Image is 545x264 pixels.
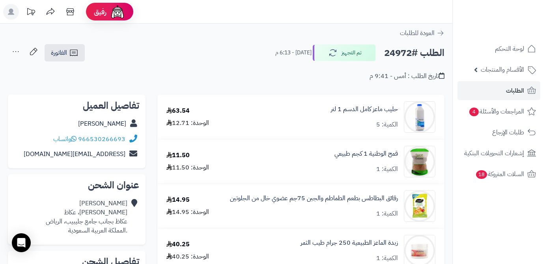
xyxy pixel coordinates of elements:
a: رقائق البطاطس بطعم الطماطم والجبن 75جم عضوي خال من الجلوتين [230,194,398,203]
div: الوحدة: 40.25 [166,252,209,261]
div: 40.25 [166,240,190,249]
a: لوحة التحكم [457,39,540,58]
a: الطلبات [457,81,540,100]
a: الفاتورة [45,44,85,61]
a: السلات المتروكة18 [457,165,540,184]
img: 1700260736-29-90x90.jpg [404,101,435,133]
a: [PERSON_NAME] [78,119,126,128]
div: الكمية: 1 [376,209,398,218]
span: إشعارات التحويلات البنكية [464,148,524,159]
h2: الطلب #24972 [384,45,444,61]
span: العودة للطلبات [400,28,435,38]
small: [DATE] - 6:13 م [275,49,312,57]
div: 11.50 [166,151,190,160]
div: الوحدة: 11.50 [166,163,209,172]
a: قمح الوطنية 1 كجم طبيعي [334,149,398,158]
a: إشعارات التحويلات البنكية [457,144,540,163]
div: 63.54 [166,106,190,115]
span: المراجعات والأسئلة [468,106,524,117]
img: ai-face.png [110,4,125,20]
span: لوحة التحكم [495,43,524,54]
span: الفاتورة [51,48,67,58]
div: تاريخ الطلب : أمس - 9:41 م [370,72,444,81]
div: الكمية: 1 [376,254,398,263]
a: [EMAIL_ADDRESS][DOMAIN_NAME] [24,149,125,159]
a: تحديثات المنصة [21,4,41,22]
a: المراجعات والأسئلة4 [457,102,540,121]
img: 1710505932-52513_1_1024x1024@2x%20(2)-90x90.jpg [404,190,435,222]
a: زبدة الماعز الطبيعية 250 جرام طيب الثمر [300,238,398,247]
span: الطلبات [506,85,524,96]
span: الأقسام والمنتجات [481,64,524,75]
a: العودة للطلبات [400,28,444,38]
a: حليب ماعز كامل الدسم 1 لتر [331,105,398,114]
span: طلبات الإرجاع [492,127,524,138]
div: الوحدة: 14.95 [166,208,209,217]
span: 18 [476,170,488,179]
div: Open Intercom Messenger [12,233,31,252]
a: واتساب [53,134,77,144]
span: 4 [469,107,479,117]
span: رفيق [94,7,106,17]
img: 1690645359-6281062551455-90x90.jpg [404,146,435,177]
div: [PERSON_NAME] [PERSON_NAME]، عكاظ عكاظ بجانب جامع جليبيب، الرياض .المملكة العربية السعودية [46,199,127,235]
div: الوحدة: 12.71 [166,119,209,128]
a: طلبات الإرجاع [457,123,540,142]
span: السلات المتروكة [475,169,524,180]
a: 966530266693 [78,134,125,144]
h2: تفاصيل العميل [14,101,139,110]
img: logo-2.png [491,10,538,26]
div: 14.95 [166,195,190,205]
h2: عنوان الشحن [14,180,139,190]
div: الكمية: 5 [376,120,398,129]
button: تم التجهيز [313,45,376,61]
div: الكمية: 1 [376,165,398,174]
